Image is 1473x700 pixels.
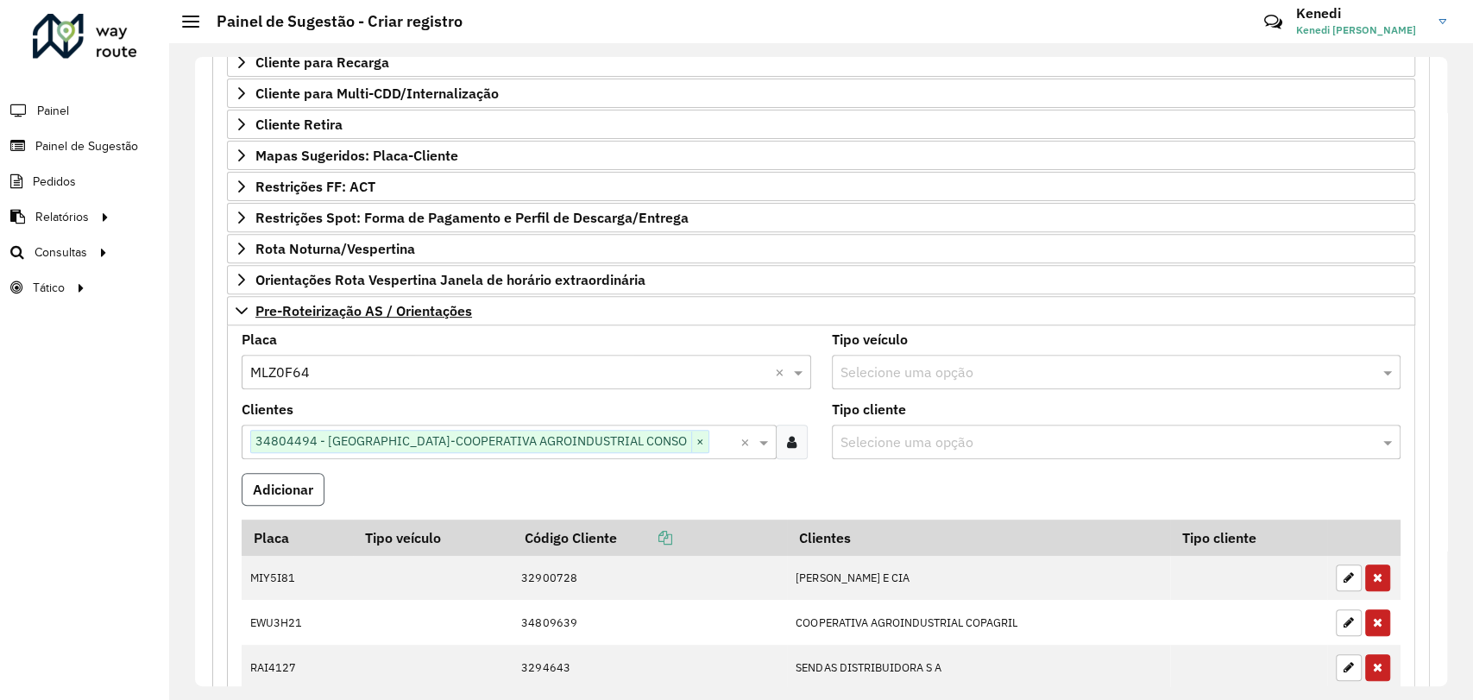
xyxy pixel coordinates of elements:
[832,329,908,350] label: Tipo veículo
[33,173,76,191] span: Pedidos
[255,242,415,255] span: Rota Noturna/Vespertina
[255,55,389,69] span: Cliente para Recarga
[199,12,463,31] h2: Painel de Sugestão - Criar registro
[255,273,645,287] span: Orientações Rota Vespertina Janela de horário extraordinária
[35,243,87,262] span: Consultas
[255,211,689,224] span: Restrições Spot: Forma de Pagamento e Perfil de Descarga/Entrega
[227,79,1415,108] a: Cliente para Multi-CDD/Internalização
[227,296,1415,325] a: Pre-Roteirização AS / Orientações
[832,399,906,419] label: Tipo cliente
[1170,520,1327,556] th: Tipo cliente
[242,473,324,506] button: Adicionar
[33,279,65,297] span: Tático
[242,556,353,601] td: MIY5I81
[227,234,1415,263] a: Rota Noturna/Vespertina
[242,645,353,690] td: RAI4127
[1296,22,1426,38] span: Kenedi [PERSON_NAME]
[227,47,1415,77] a: Cliente para Recarga
[255,148,458,162] span: Mapas Sugeridos: Placa-Cliente
[513,520,787,556] th: Código Cliente
[513,556,787,601] td: 32900728
[35,137,138,155] span: Painel de Sugestão
[787,520,1170,556] th: Clientes
[227,141,1415,170] a: Mapas Sugeridos: Placa-Cliente
[617,529,672,546] a: Copiar
[1296,5,1426,22] h3: Kenedi
[255,180,375,193] span: Restrições FF: ACT
[513,600,787,645] td: 34809639
[242,399,293,419] label: Clientes
[787,645,1170,690] td: SENDAS DISTRIBUIDORA S A
[787,556,1170,601] td: [PERSON_NAME] E CIA
[255,86,499,100] span: Cliente para Multi-CDD/Internalização
[740,432,755,452] span: Clear all
[775,362,790,382] span: Clear all
[227,265,1415,294] a: Orientações Rota Vespertina Janela de horário extraordinária
[1255,3,1292,41] a: Contato Rápido
[353,520,513,556] th: Tipo veículo
[37,102,69,120] span: Painel
[513,645,787,690] td: 3294643
[242,600,353,645] td: EWU3H21
[251,431,691,451] span: 34804494 - [GEOGRAPHIC_DATA]-COOPERATIVA AGROINDUSTRIAL CONSO
[227,203,1415,232] a: Restrições Spot: Forma de Pagamento e Perfil de Descarga/Entrega
[691,432,708,452] span: ×
[227,110,1415,139] a: Cliente Retira
[787,600,1170,645] td: COOPERATIVA AGROINDUSTRIAL COPAGRIL
[242,520,353,556] th: Placa
[35,208,89,226] span: Relatórios
[255,117,343,131] span: Cliente Retira
[242,329,277,350] label: Placa
[227,172,1415,201] a: Restrições FF: ACT
[255,304,472,318] span: Pre-Roteirização AS / Orientações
